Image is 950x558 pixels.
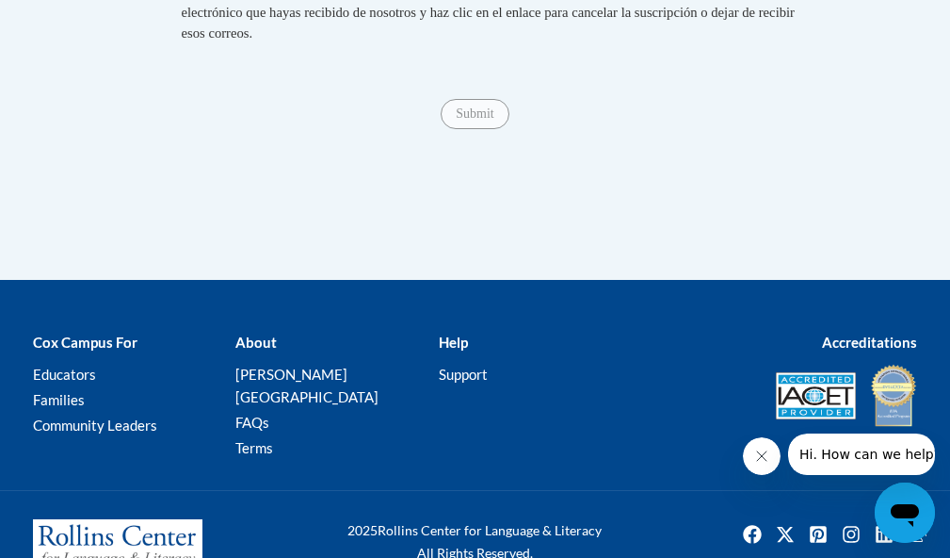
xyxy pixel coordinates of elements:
[836,519,866,550] img: Instagram icon
[836,519,866,550] a: Instagram
[822,334,917,351] b: Accreditations
[33,391,85,408] a: Families
[33,366,96,383] a: Educators
[235,414,269,431] a: FAQs
[743,437,781,475] iframe: Close message
[776,372,856,419] img: Accredited IACET® Provider
[439,334,468,351] b: Help
[33,417,157,434] a: Community Leaders
[788,434,935,475] iframe: Message from company
[803,519,833,550] img: Pinterest icon
[770,519,800,550] img: Twitter icon
[33,334,137,351] b: Cox Campus For
[235,334,277,351] b: About
[439,366,488,383] a: Support
[870,363,917,429] img: IDA® Accredited
[875,483,935,543] iframe: Button to launch messaging window
[11,13,153,28] span: Hi. How can we help?
[803,519,833,550] a: Pinterest
[441,99,508,129] input: Submit
[869,519,899,550] a: Linkedin
[737,519,767,550] img: Facebook icon
[235,439,273,456] a: Terms
[235,366,378,405] a: [PERSON_NAME][GEOGRAPHIC_DATA]
[347,522,378,538] span: 2025
[770,519,800,550] a: Twitter
[869,519,899,550] img: LinkedIn icon
[737,519,767,550] a: Facebook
